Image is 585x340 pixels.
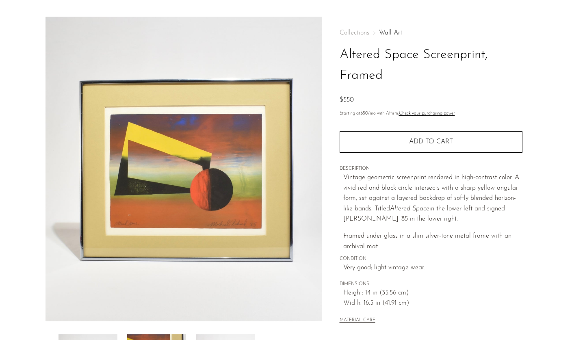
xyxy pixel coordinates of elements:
span: DESCRIPTION [340,165,522,173]
span: CONDITION [340,256,522,263]
span: Width: 16.5 in (41.91 cm) [343,298,522,309]
p: Framed under glass in a slim silver-tone metal frame with an archival mat. [343,231,522,252]
a: Check your purchasing power - Learn more about Affirm Financing (opens in modal) [399,111,455,116]
span: Height: 14 in (35.56 cm) [343,288,522,299]
button: MATERIAL CARE [340,318,375,324]
nav: Breadcrumbs [340,30,522,36]
em: Altered Space [390,206,429,212]
button: Add to cart [340,131,522,152]
span: $50 [360,111,368,116]
img: Altered Space Screenprint, Framed [45,17,322,321]
span: $550 [340,97,354,103]
span: Collections [340,30,369,36]
a: Wall Art [379,30,402,36]
span: Very good; light vintage wear. [343,263,522,273]
h1: Altered Space Screenprint, Framed [340,45,522,86]
span: DIMENSIONS [340,281,522,288]
p: Starting at /mo with Affirm. [340,110,522,117]
p: Vintage geometric screenprint rendered in high-contrast color. A vivid red and black circle inter... [343,173,522,225]
span: Add to cart [409,139,453,145]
